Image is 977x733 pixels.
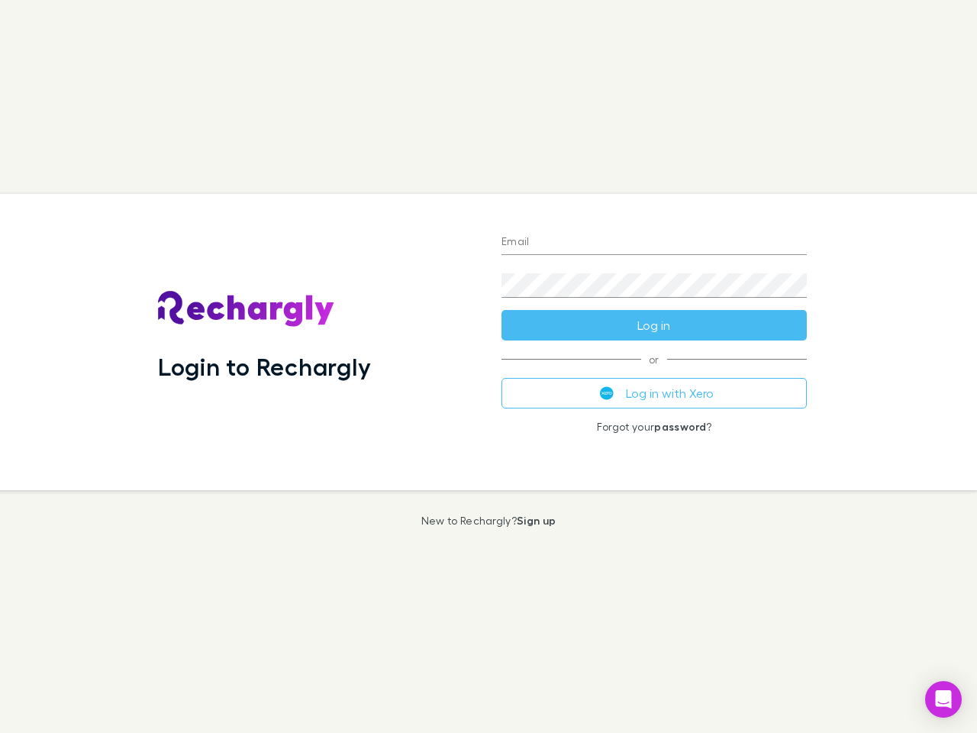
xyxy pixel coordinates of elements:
p: New to Rechargly? [421,515,556,527]
button: Log in with Xero [501,378,807,408]
button: Log in [501,310,807,341]
span: or [501,359,807,360]
img: Xero's logo [600,386,614,400]
img: Rechargly's Logo [158,291,335,328]
a: Sign up [517,514,556,527]
p: Forgot your ? [501,421,807,433]
h1: Login to Rechargly [158,352,371,381]
div: Open Intercom Messenger [925,681,962,718]
a: password [654,420,706,433]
